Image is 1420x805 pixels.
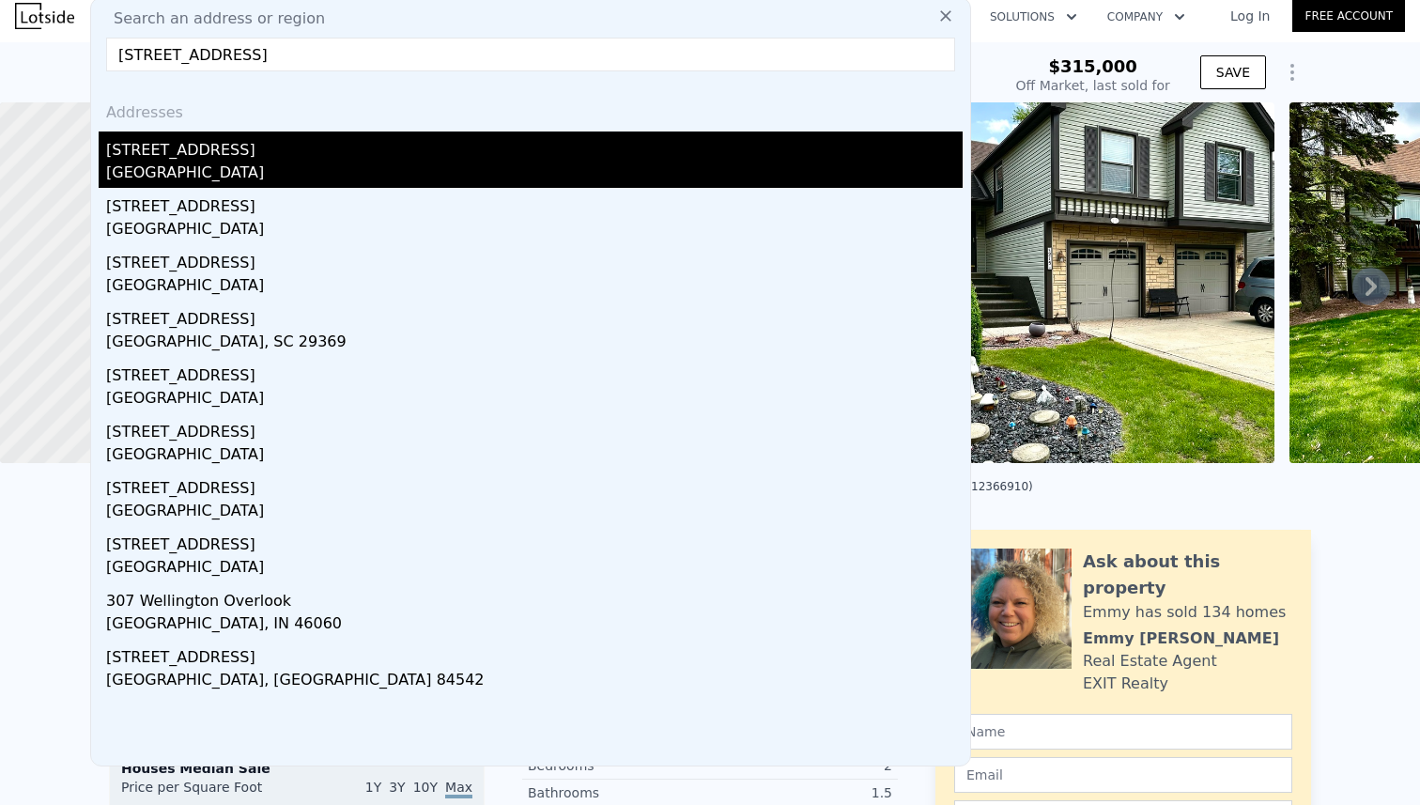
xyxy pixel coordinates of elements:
input: Name [954,714,1292,750]
div: Addresses [99,86,963,132]
span: 1Y [365,780,381,795]
div: [STREET_ADDRESS] [106,526,963,556]
div: [STREET_ADDRESS] [106,188,963,218]
div: [STREET_ADDRESS] [106,639,963,669]
div: [STREET_ADDRESS] [106,301,963,331]
a: Log In [1208,7,1292,25]
div: [GEOGRAPHIC_DATA], SC 29369 [106,331,963,357]
div: Houses Median Sale [121,759,472,778]
div: [GEOGRAPHIC_DATA] [106,274,963,301]
div: [GEOGRAPHIC_DATA] [106,162,963,188]
span: 3Y [389,780,405,795]
img: Lotside [15,3,74,29]
div: [STREET_ADDRESS] [106,413,963,443]
img: Sale: 139232810 Parcel: 23374582 [859,102,1274,463]
div: [GEOGRAPHIC_DATA] [106,218,963,244]
div: [GEOGRAPHIC_DATA] [106,500,963,526]
input: Email [954,757,1292,793]
div: Ask about this property [1083,549,1292,601]
div: [STREET_ADDRESS] [106,357,963,387]
div: [GEOGRAPHIC_DATA], [GEOGRAPHIC_DATA] 84542 [106,669,963,695]
div: 1.5 [710,783,892,802]
span: 10Y [413,780,438,795]
div: Emmy has sold 134 homes [1083,601,1286,624]
button: Show Options [1273,54,1311,91]
div: Off Market, last sold for [1016,76,1170,95]
input: Enter an address, city, region, neighborhood or zip code [106,38,955,71]
div: 307 Wellington Overlook [106,582,963,612]
span: $315,000 [1048,56,1137,76]
div: [STREET_ADDRESS] [106,244,963,274]
button: SAVE [1200,55,1266,89]
div: [STREET_ADDRESS] [106,132,963,162]
div: [GEOGRAPHIC_DATA] [106,387,963,413]
span: Search an address or region [99,8,325,30]
div: [GEOGRAPHIC_DATA], IN 46060 [106,612,963,639]
div: [STREET_ADDRESS] [106,470,963,500]
div: EXIT Realty [1083,673,1168,695]
div: Real Estate Agent [1083,650,1217,673]
div: Emmy [PERSON_NAME] [1083,627,1279,650]
span: Max [445,780,472,798]
div: Bathrooms [528,783,710,802]
div: [GEOGRAPHIC_DATA] [106,443,963,470]
div: [GEOGRAPHIC_DATA] [106,556,963,582]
